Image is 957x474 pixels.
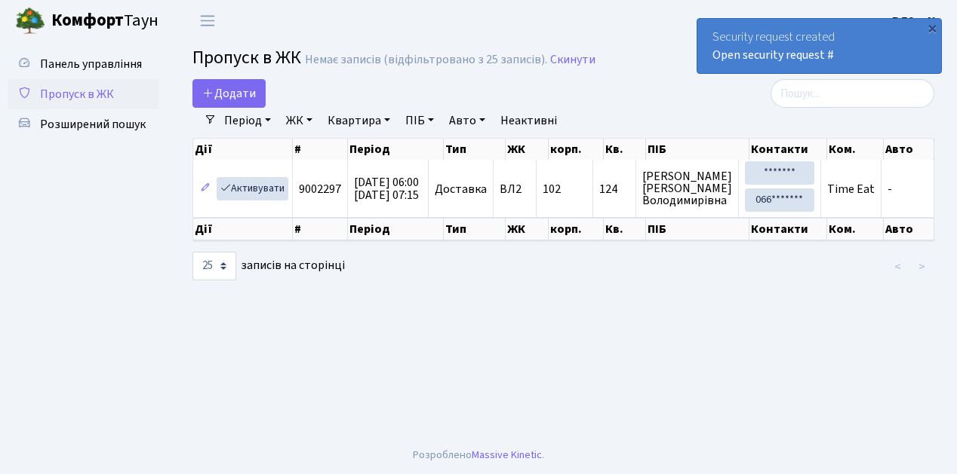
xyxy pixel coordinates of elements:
[293,218,347,240] th: #
[827,218,884,240] th: Ком.
[888,181,892,197] span: -
[348,218,445,240] th: Період
[8,79,158,109] a: Пропуск в ЖК
[749,139,827,160] th: Контакти
[925,20,940,35] div: ×
[604,218,646,240] th: Кв.
[40,86,114,102] span: Пропуск в ЖК
[712,47,834,63] a: Open security request #
[51,8,124,32] b: Комфорт
[217,177,288,200] a: Активувати
[646,139,749,160] th: ПІБ
[354,174,419,203] span: [DATE] 06:00 [DATE] 07:15
[8,109,158,139] a: Розширений пошук
[892,12,939,30] a: ВЛ2 -. К.
[604,139,646,160] th: Кв.
[348,139,445,160] th: Період
[444,139,506,160] th: Тип
[435,183,487,195] span: Доставка
[192,44,301,71] span: Пропуск в ЖК
[749,218,827,240] th: Контакти
[322,108,396,133] a: Квартира
[550,53,595,67] a: Скинути
[642,170,732,206] span: [PERSON_NAME] [PERSON_NAME] Володимирівна
[192,252,345,280] label: записів на сторінці
[192,252,236,280] select: записів на сторінці
[8,49,158,79] a: Панель управління
[202,85,256,102] span: Додати
[472,447,542,463] a: Massive Kinetic
[771,79,934,108] input: Пошук...
[697,19,941,73] div: Security request created
[549,139,604,160] th: корп.
[494,108,563,133] a: Неактивні
[193,218,293,240] th: Дії
[500,183,530,195] span: ВЛ2
[506,218,549,240] th: ЖК
[646,218,749,240] th: ПІБ
[51,8,158,34] span: Таун
[443,108,491,133] a: Авто
[884,139,934,160] th: Авто
[892,13,939,29] b: ВЛ2 -. К.
[40,116,146,133] span: Розширений пошук
[599,183,629,195] span: 124
[189,8,226,33] button: Переключити навігацію
[192,79,266,108] a: Додати
[444,218,506,240] th: Тип
[506,139,549,160] th: ЖК
[299,181,341,197] span: 9002297
[884,218,934,240] th: Авто
[280,108,318,133] a: ЖК
[399,108,440,133] a: ПІБ
[293,139,347,160] th: #
[218,108,277,133] a: Період
[40,56,142,72] span: Панель управління
[193,139,293,160] th: Дії
[15,6,45,36] img: logo.png
[827,139,884,160] th: Ком.
[827,181,875,197] span: Time Eat
[413,447,544,463] div: Розроблено .
[549,218,604,240] th: корп.
[543,181,561,197] span: 102
[305,53,547,67] div: Немає записів (відфільтровано з 25 записів).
